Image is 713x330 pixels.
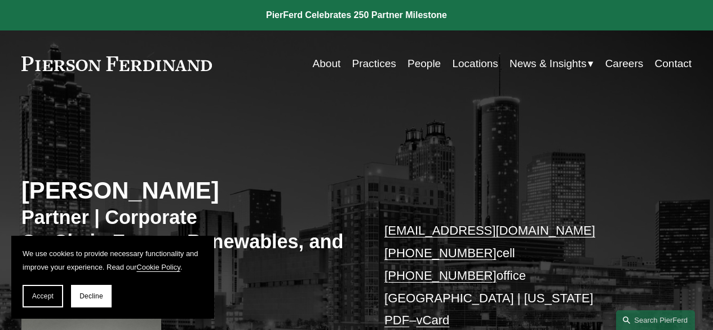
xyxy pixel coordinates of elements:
h3: Partner | Corporate Co-Chair, Energy, Renewables, and Sustainability [21,205,357,277]
a: Practices [352,53,396,74]
button: Decline [71,285,112,307]
a: Search this site [616,310,695,330]
a: [PHONE_NUMBER] [384,246,497,260]
a: folder dropdown [510,53,594,74]
p: We use cookies to provide necessary functionality and improve your experience. Read our . [23,247,203,274]
a: [PHONE_NUMBER] [384,269,497,283]
a: Cookie Policy [136,263,180,271]
a: vCard [416,313,449,327]
a: People [408,53,441,74]
span: Accept [32,292,54,300]
a: Contact [655,53,692,74]
a: Careers [605,53,644,74]
a: Locations [452,53,498,74]
span: News & Insights [510,54,586,73]
span: Decline [79,292,103,300]
section: Cookie banner [11,236,214,319]
button: Accept [23,285,63,307]
a: PDF [384,313,409,327]
a: About [313,53,341,74]
h2: [PERSON_NAME] [21,177,357,205]
a: [EMAIL_ADDRESS][DOMAIN_NAME] [384,223,595,237]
